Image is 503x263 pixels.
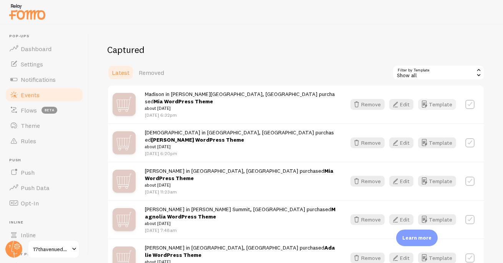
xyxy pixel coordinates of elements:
a: Mia WordPress Theme [154,98,213,105]
span: Events [21,91,40,99]
span: [PERSON_NAME] in [PERSON_NAME] Summit, [GEOGRAPHIC_DATA] purchased [145,206,337,227]
a: Push [5,165,84,180]
button: Edit [389,176,413,187]
span: Notifications [21,76,56,83]
img: mX0F4IvwRGqjVoppAqZG [113,208,136,231]
button: Remove [350,176,385,187]
img: mX0F4IvwRGqjVoppAqZG [113,93,136,116]
span: Push [21,169,35,176]
a: Rules [5,133,84,149]
p: Learn more [402,234,432,241]
a: Push Data [5,180,84,195]
a: Opt-In [5,195,84,211]
a: Magnolia WordPress Theme [145,206,335,220]
a: Settings [5,56,84,72]
span: Rules [21,137,36,145]
h2: Captured [107,44,485,56]
p: [DATE] 6:32pm [145,112,337,118]
span: 17thavenuedesigns [33,245,70,254]
span: [DEMOGRAPHIC_DATA] in [GEOGRAPHIC_DATA], [GEOGRAPHIC_DATA] purchased [145,129,337,151]
a: Latest [107,65,134,80]
a: 17thavenuedesigns [28,240,80,258]
p: [DATE] 11:23am [145,189,337,195]
button: Edit [389,137,413,148]
span: Dashboard [21,45,51,53]
span: Theme [21,122,40,129]
div: Learn more [396,230,438,246]
span: Flows [21,106,37,114]
button: Remove [350,137,385,148]
small: about [DATE] [145,182,337,189]
a: [PERSON_NAME] WordPress Theme [151,136,244,143]
a: Removed [134,65,169,80]
a: Dashboard [5,41,84,56]
button: Remove [350,99,385,110]
a: Edit [389,99,418,110]
a: Mia WordPress Theme [145,167,334,182]
span: Latest [112,69,129,76]
button: Edit [389,99,413,110]
span: beta [42,107,57,114]
button: Edit [389,214,413,225]
span: Removed [139,69,164,76]
img: mX0F4IvwRGqjVoppAqZG [113,170,136,193]
button: Template [418,214,456,225]
span: Inline [9,220,84,225]
a: Events [5,87,84,103]
small: about [DATE] [145,105,337,112]
a: Edit [389,176,418,187]
img: fomo-relay-logo-orange.svg [8,2,46,22]
div: Show all [392,65,485,80]
a: Edit [389,214,418,225]
small: about [DATE] [145,143,337,150]
a: Flows beta [5,103,84,118]
button: Remove [350,214,385,225]
a: Adalie WordPress Theme [145,244,335,258]
button: Template [418,99,456,110]
span: Inline [21,231,36,239]
span: Opt-In [21,199,39,207]
img: mX0F4IvwRGqjVoppAqZG [113,131,136,154]
span: Madison in [PERSON_NAME][GEOGRAPHIC_DATA], [GEOGRAPHIC_DATA] purchased [145,91,337,112]
span: [PERSON_NAME] in [GEOGRAPHIC_DATA], [GEOGRAPHIC_DATA] purchased [145,167,337,189]
a: Inline [5,227,84,243]
button: Template [418,176,456,187]
span: Pop-ups [9,34,84,39]
button: Template [418,137,456,148]
a: Edit [389,137,418,148]
span: Push Data [21,184,50,192]
p: [DATE] 6:20pm [145,150,337,157]
span: Push [9,158,84,163]
a: Notifications [5,72,84,87]
small: about [DATE] [145,220,337,227]
span: Settings [21,60,43,68]
p: [DATE] 7:48am [145,227,337,233]
a: Theme [5,118,84,133]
